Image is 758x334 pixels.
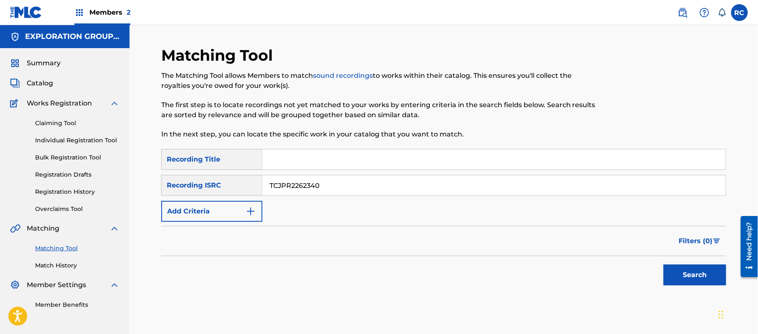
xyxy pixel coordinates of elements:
a: Match History [35,261,120,270]
a: Individual Registration Tool [35,136,120,145]
img: expand [109,98,120,108]
span: Summary [27,58,61,68]
iframe: Resource Center [735,213,758,280]
span: Member Settings [27,280,86,290]
span: Catalog [27,78,53,88]
p: In the next step, you can locate the specific work in your catalog that you want to match. [161,129,596,139]
img: MLC Logo [10,6,42,18]
a: Registration Drafts [35,170,120,179]
a: Claiming Tool [35,119,120,128]
img: help [699,8,710,18]
a: Member Benefits [35,301,120,309]
form: Search Form [161,149,726,290]
span: Filters ( 0 ) [679,236,713,246]
img: Summary [10,58,20,68]
button: Filters (0) [674,231,726,252]
a: Registration History [35,188,120,196]
a: Overclaims Tool [35,205,120,213]
a: SummarySummary [10,58,61,68]
img: filter [713,239,720,244]
h2: Matching Tool [161,46,277,65]
img: expand [109,224,120,234]
button: Search [664,265,726,285]
div: Drag [719,302,724,327]
a: CatalogCatalog [10,78,53,88]
span: Works Registration [27,98,92,108]
span: Members [89,8,130,17]
div: User Menu [731,4,748,21]
p: The Matching Tool allows Members to match to works within their catalog. This ensures you'll coll... [161,71,596,91]
img: Member Settings [10,280,20,290]
p: The first step is to locate recordings not yet matched to your works by entering criteria in the ... [161,100,596,120]
iframe: Chat Widget [716,294,758,334]
img: 9d2ae6d4665cec9f34b9.svg [246,206,256,216]
img: Catalog [10,78,20,88]
img: search [678,8,688,18]
img: Accounts [10,32,20,42]
button: Add Criteria [161,201,262,222]
a: Matching Tool [35,244,120,253]
a: Bulk Registration Tool [35,153,120,162]
span: Matching [27,224,59,234]
img: expand [109,280,120,290]
a: sound recordings [313,72,373,80]
div: Notifications [718,8,726,17]
img: Matching [10,224,20,234]
img: Works Registration [10,98,21,108]
span: 2 [127,8,130,16]
div: Help [696,4,713,21]
h5: EXPLORATION GROUP LLC [25,32,120,41]
img: Top Rightsholders [74,8,84,18]
a: Public Search [674,4,691,21]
